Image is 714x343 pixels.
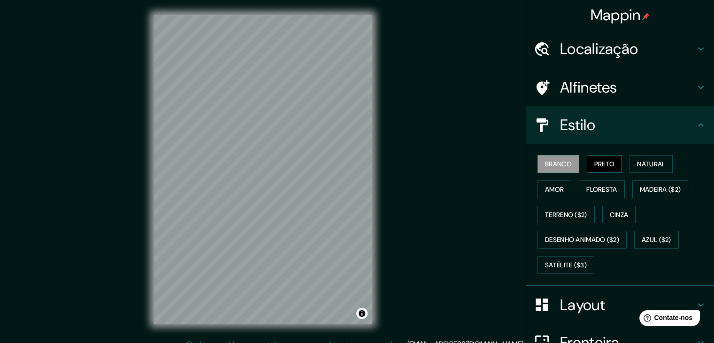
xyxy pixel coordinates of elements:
font: Alfinetes [560,78,617,97]
button: Satélite ($3) [537,256,594,274]
font: Terreno ($2) [545,210,587,219]
font: Branco [545,160,572,168]
canvas: Mapa [154,15,372,324]
font: Cinza [610,210,629,219]
font: Natural [637,160,665,168]
button: Azul ($2) [634,231,679,249]
font: Azul ($2) [642,236,671,244]
button: Madeira ($2) [632,180,689,198]
div: Localização [526,30,714,68]
button: Terreno ($2) [537,206,595,224]
button: Floresta [579,180,624,198]
font: Satélite ($3) [545,261,587,269]
img: pin-icon.png [642,13,650,20]
font: Layout [560,295,605,315]
font: Amor [545,185,564,194]
font: Localização [560,39,638,59]
button: Natural [630,155,673,173]
div: Layout [526,286,714,324]
iframe: Iniciador de widget de ajuda [630,306,704,333]
button: Alternar atribuição [356,308,368,319]
font: Estilo [560,115,595,135]
button: Cinza [602,206,636,224]
font: Floresta [586,185,617,194]
div: Estilo [526,106,714,144]
font: Desenho animado ($2) [545,236,619,244]
button: Preto [587,155,622,173]
font: Madeira ($2) [640,185,681,194]
button: Branco [537,155,579,173]
font: Mappin [591,5,641,25]
button: Desenho animado ($2) [537,231,627,249]
div: Alfinetes [526,69,714,106]
font: Preto [594,160,615,168]
button: Amor [537,180,571,198]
